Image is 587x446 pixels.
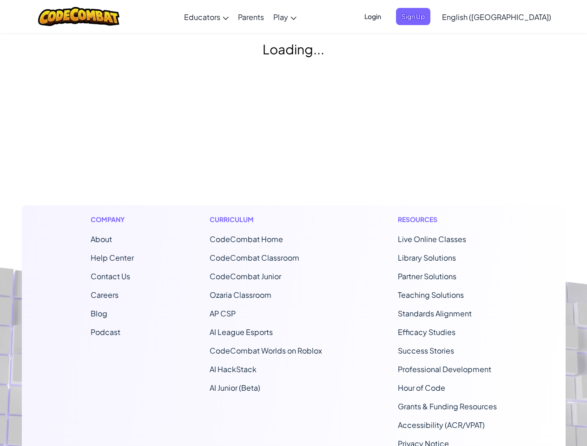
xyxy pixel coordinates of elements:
[437,4,556,29] a: English ([GEOGRAPHIC_DATA])
[273,12,288,22] span: Play
[179,4,233,29] a: Educators
[398,346,454,355] a: Success Stories
[210,271,281,281] a: CodeCombat Junior
[398,308,472,318] a: Standards Alignment
[91,290,119,300] a: Careers
[398,215,497,224] h1: Resources
[91,308,107,318] a: Blog
[442,12,551,22] span: English ([GEOGRAPHIC_DATA])
[210,215,322,224] h1: Curriculum
[91,234,112,244] a: About
[210,383,260,393] a: AI Junior (Beta)
[398,290,464,300] a: Teaching Solutions
[210,364,257,374] a: AI HackStack
[91,253,134,262] a: Help Center
[210,253,299,262] a: CodeCombat Classroom
[210,290,271,300] a: Ozaria Classroom
[210,346,322,355] a: CodeCombat Worlds on Roblox
[210,234,283,244] span: CodeCombat Home
[398,271,456,281] a: Partner Solutions
[359,8,387,25] button: Login
[91,271,130,281] span: Contact Us
[398,327,455,337] a: Efficacy Studies
[91,215,134,224] h1: Company
[184,12,220,22] span: Educators
[91,327,120,337] a: Podcast
[210,308,236,318] a: AP CSP
[398,253,456,262] a: Library Solutions
[396,8,430,25] button: Sign Up
[210,327,273,337] a: AI League Esports
[398,401,497,411] a: Grants & Funding Resources
[398,364,491,374] a: Professional Development
[269,4,301,29] a: Play
[398,383,445,393] a: Hour of Code
[38,7,119,26] img: CodeCombat logo
[398,234,466,244] a: Live Online Classes
[233,4,269,29] a: Parents
[398,420,485,430] a: Accessibility (ACR/VPAT)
